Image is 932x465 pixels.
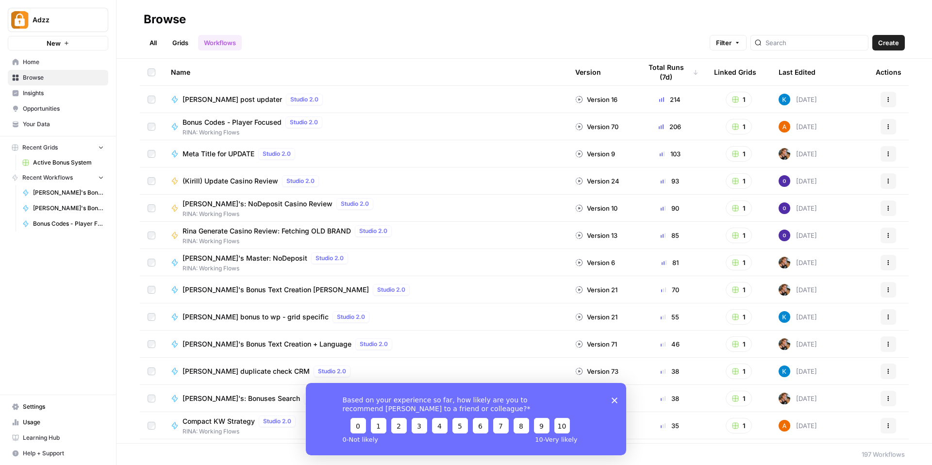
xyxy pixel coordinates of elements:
div: [DATE] [779,202,817,214]
a: Browse [8,70,108,85]
img: c47u9ku7g2b7umnumlgy64eel5a2 [779,175,790,187]
a: [PERSON_NAME]'s Master: NoDepositStudio 2.0RINA: Working Flows [171,252,560,273]
a: Bonus Codes - Player FocusedStudio 2.0RINA: Working Flows [171,116,560,137]
div: Version [575,59,601,85]
img: iwdyqet48crsyhqvxhgywfzfcsin [779,94,790,105]
span: Recent Workflows [22,173,73,182]
span: [PERSON_NAME]'s: Bonuses Search [183,394,300,403]
a: Workflows [198,35,242,50]
span: Bonus Codes - Player Focused [33,219,104,228]
span: Your Data [23,120,104,129]
div: 93 [641,176,699,186]
span: (Kirill) Update Casino Review [183,176,278,186]
div: 38 [641,394,699,403]
span: RINA: Working Flows [183,237,396,246]
span: [PERSON_NAME]'s Bonus Text Creation [PERSON_NAME] [33,188,104,197]
a: Opportunities [8,101,108,116]
img: nwfydx8388vtdjnj28izaazbsiv8 [779,338,790,350]
button: 1 [726,309,752,325]
img: Adzz Logo [11,11,29,29]
button: New [8,36,108,50]
iframe: Survey from AirOps [306,383,626,455]
span: Rina Generate Casino Review: Fetching OLD BRAND [183,226,351,236]
a: Insights [8,85,108,101]
div: 103 [641,149,699,159]
span: New [47,38,61,48]
span: Adzz [33,15,91,25]
span: Meta Title for UPDATE [183,149,254,159]
img: nwfydx8388vtdjnj28izaazbsiv8 [779,393,790,404]
div: Browse [144,12,186,27]
span: Studio 2.0 [377,285,405,294]
div: 70 [641,285,699,295]
a: (Kirill) Update Casino ReviewStudio 2.0 [171,175,560,187]
span: Create [878,38,899,48]
span: Compact KW Strategy [183,416,255,426]
button: Help + Support [8,446,108,461]
div: 197 Workflows [862,449,905,459]
div: [DATE] [779,284,817,296]
img: nwfydx8388vtdjnj28izaazbsiv8 [779,257,790,268]
span: [PERSON_NAME]'s Bonus Text Creation + Language [183,339,351,349]
img: 1uqwqwywk0hvkeqipwlzjk5gjbnq [779,420,790,432]
a: [PERSON_NAME]'s Bonus Text Creation [PERSON_NAME]Studio 2.0 [171,284,560,296]
button: 1 [726,282,752,298]
a: Bonus Codes - Player Focused [18,216,108,232]
div: Linked Grids [714,59,756,85]
a: Your Data [8,116,108,132]
div: Version 21 [575,312,617,322]
div: 85 [641,231,699,240]
div: 55 [641,312,699,322]
div: Version 73 [575,366,618,376]
div: Version 71 [575,339,617,349]
div: [DATE] [779,365,817,377]
button: Create [872,35,905,50]
a: [PERSON_NAME] bonus to wp - grid specificStudio 2.0 [171,311,560,323]
div: Version 6 [575,258,615,267]
span: RINA: Working Flows [183,128,326,137]
span: Studio 2.0 [337,313,365,321]
span: [PERSON_NAME] duplicate check CRM [183,366,310,376]
button: 1 [726,391,752,406]
div: [DATE] [779,311,817,323]
span: Studio 2.0 [318,367,346,376]
img: c47u9ku7g2b7umnumlgy64eel5a2 [779,202,790,214]
div: Version 16 [575,95,617,104]
div: 38 [641,366,699,376]
span: RINA: Working Flows [183,427,300,436]
div: Last Edited [779,59,815,85]
button: 1 [726,336,752,352]
button: 1 [726,173,752,189]
div: [DATE] [779,94,817,105]
div: [DATE] [779,420,817,432]
span: Studio 2.0 [286,177,315,185]
a: Usage [8,415,108,430]
span: Opportunities [23,104,104,113]
span: RINA: Working Flows [183,210,377,218]
button: Recent Grids [8,140,108,155]
div: [DATE] [779,230,817,241]
div: [DATE] [779,393,817,404]
a: [PERSON_NAME]'s: Bonuses SearchStudio 2.0 [171,393,560,404]
button: 1 [726,418,752,433]
span: Studio 2.0 [290,118,318,127]
div: 46 [641,339,699,349]
span: Bonus Codes - Player Focused [183,117,282,127]
button: 1 [726,119,752,134]
button: Recent Workflows [8,170,108,185]
span: Recent Grids [22,143,58,152]
span: Studio 2.0 [359,227,387,235]
span: Studio 2.0 [263,417,291,426]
